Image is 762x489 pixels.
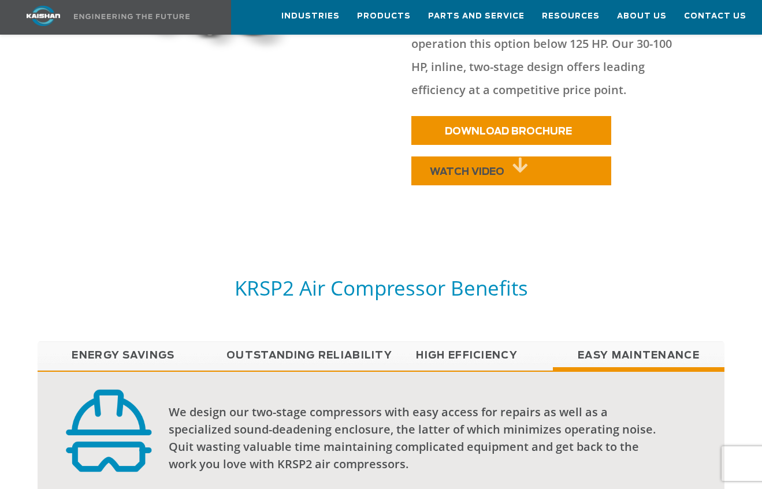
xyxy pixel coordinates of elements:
a: Industries [281,1,340,32]
a: Parts and Service [428,1,525,32]
span: About Us [617,10,667,23]
span: Products [357,10,411,23]
h5: KRSP2 Air Compressor Benefits [38,275,725,301]
a: Outstanding Reliability [209,341,381,370]
span: WATCH VIDEO [430,167,504,177]
a: DOWNLOAD BROCHURE [411,116,611,145]
span: Industries [281,10,340,23]
span: Contact Us [684,10,746,23]
a: Contact Us [684,1,746,32]
a: WATCH VIDEO [411,156,611,185]
img: Engineering the future [74,14,189,19]
span: Resources [542,10,600,23]
a: Products [357,1,411,32]
a: Energy Savings [38,341,209,370]
a: About Us [617,1,667,32]
img: safety badge [64,389,154,472]
div: We design our two-stage compressors with easy access for repairs as well as a specialized sound-d... [169,404,667,473]
a: Resources [542,1,600,32]
a: Easy Maintenance [553,341,724,370]
a: High Efficiency [381,341,553,370]
span: DOWNLOAD BROCHURE [445,126,572,136]
span: Parts and Service [428,10,525,23]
